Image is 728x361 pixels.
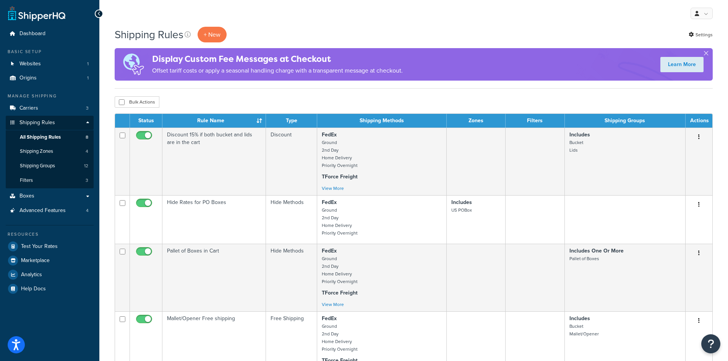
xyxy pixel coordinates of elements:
span: 3 [86,105,89,112]
a: Learn More [660,57,704,72]
td: Hide Rates for PO Boxes [162,195,266,244]
a: Help Docs [6,282,94,296]
p: Offset tariff costs or apply a seasonal handling charge with a transparent message at checkout. [152,65,403,76]
a: Shipping Rules [6,116,94,130]
small: Pallet of Boxes [569,255,599,262]
strong: Includes [569,131,590,139]
span: Origins [19,75,37,81]
strong: Includes [451,198,472,206]
a: Advanced Features 4 [6,204,94,218]
span: Marketplace [21,257,50,264]
th: Type [266,114,317,128]
li: Filters [6,173,94,188]
li: Advanced Features [6,204,94,218]
a: Test Your Rates [6,240,94,253]
small: Ground 2nd Day Home Delivery Priority Overnight [322,323,357,353]
td: Hide Methods [266,195,317,244]
span: All Shipping Rules [20,134,61,141]
strong: Includes One Or More [569,247,624,255]
span: 4 [86,148,88,155]
small: Ground 2nd Day Home Delivery Priority Overnight [322,255,357,285]
div: Resources [6,231,94,238]
li: Origins [6,71,94,85]
span: 1 [87,75,89,81]
th: Status [130,114,162,128]
li: Shipping Zones [6,144,94,159]
a: ShipperHQ Home [8,6,65,21]
span: 3 [86,177,88,184]
span: Dashboard [19,31,45,37]
a: Settings [689,29,713,40]
a: View More [322,301,344,308]
a: Analytics [6,268,94,282]
a: Boxes [6,189,94,203]
span: Websites [19,61,41,67]
span: 8 [86,134,88,141]
span: Shipping Rules [19,120,55,126]
span: 12 [84,163,88,169]
img: duties-banner-06bc72dcb5fe05cb3f9472aba00be2ae8eb53ab6f0d8bb03d382ba314ac3c341.png [115,48,152,81]
a: Filters 3 [6,173,94,188]
th: Filters [506,114,565,128]
th: Zones [447,114,506,128]
a: View More [322,185,344,192]
th: Shipping Groups [565,114,686,128]
li: Shipping Groups [6,159,94,173]
a: All Shipping Rules 8 [6,130,94,144]
span: Shipping Zones [20,148,53,155]
a: Dashboard [6,27,94,41]
small: Bucket Mallet/Opener [569,323,599,337]
span: Advanced Features [19,207,66,214]
strong: FedEx [322,314,337,322]
span: Analytics [21,272,42,278]
a: Marketplace [6,254,94,267]
th: Actions [686,114,712,128]
th: Rule Name : activate to sort column ascending [162,114,266,128]
a: Origins 1 [6,71,94,85]
strong: FedEx [322,198,337,206]
li: All Shipping Rules [6,130,94,144]
h4: Display Custom Fee Messages at Checkout [152,53,403,65]
a: Websites 1 [6,57,94,71]
button: Bulk Actions [115,96,159,108]
td: Discount 15% if both bucket and lids are in the cart [162,128,266,195]
a: Shipping Groups 12 [6,159,94,173]
strong: FedEx [322,247,337,255]
span: Help Docs [21,286,46,292]
li: Websites [6,57,94,71]
span: Carriers [19,105,38,112]
div: Basic Setup [6,49,94,55]
a: Shipping Zones 4 [6,144,94,159]
strong: Includes [569,314,590,322]
strong: FedEx [322,131,337,139]
button: Open Resource Center [701,334,720,353]
span: 1 [87,61,89,67]
span: Shipping Groups [20,163,55,169]
small: US POBox [451,207,472,214]
strong: TForce Freight [322,289,358,297]
span: Boxes [19,193,34,199]
td: Pallet of Boxes in Cart [162,244,266,311]
li: Carriers [6,101,94,115]
span: Filters [20,177,33,184]
div: Manage Shipping [6,93,94,99]
td: Discount [266,128,317,195]
th: Shipping Methods [317,114,447,128]
h1: Shipping Rules [115,27,183,42]
td: Hide Methods [266,244,317,311]
strong: TForce Freight [322,173,358,181]
small: Ground 2nd Day Home Delivery Priority Overnight [322,207,357,236]
a: Carriers 3 [6,101,94,115]
span: 4 [86,207,89,214]
span: Test Your Rates [21,243,58,250]
li: Shipping Rules [6,116,94,188]
small: Bucket Lids [569,139,583,154]
p: + New [198,27,227,42]
small: Ground 2nd Day Home Delivery Priority Overnight [322,139,357,169]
